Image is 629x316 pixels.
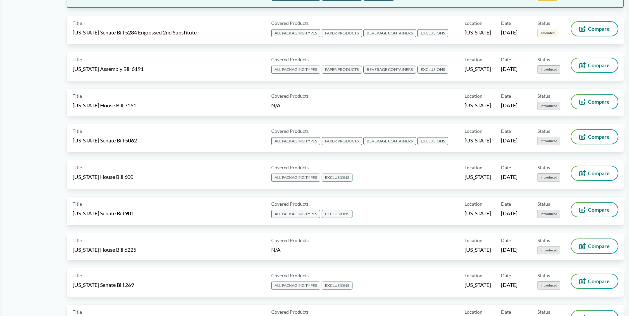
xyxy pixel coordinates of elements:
[537,173,560,182] span: Introduced
[271,164,309,171] span: Covered Products
[501,128,511,134] span: Date
[73,92,82,99] span: Title
[322,137,362,145] span: PAPER PRODUCTS
[501,272,511,279] span: Date
[465,20,482,26] span: Location
[271,137,320,145] span: ALL PACKAGING TYPES
[571,166,618,180] button: Compare
[501,210,518,217] span: [DATE]
[271,272,309,279] span: Covered Products
[465,128,482,134] span: Location
[417,29,448,37] span: EXCLUSIONS
[588,243,610,249] span: Compare
[537,164,550,171] span: Status
[465,164,482,171] span: Location
[571,203,618,217] button: Compare
[501,29,518,36] span: [DATE]
[537,102,560,110] span: Introduced
[322,66,362,74] span: PAPER PRODUCTS
[73,246,136,253] span: [US_STATE] House Bill 6225
[571,58,618,72] button: Compare
[537,92,550,99] span: Status
[465,272,482,279] span: Location
[465,210,491,217] span: [US_STATE]
[501,137,518,144] span: [DATE]
[537,29,557,37] span: Amended
[537,210,560,218] span: Introduced
[501,246,518,253] span: [DATE]
[271,308,309,315] span: Covered Products
[501,173,518,181] span: [DATE]
[271,29,320,37] span: ALL PACKAGING TYPES
[588,134,610,139] span: Compare
[271,246,281,253] span: N/A
[537,137,560,145] span: Introduced
[271,56,309,63] span: Covered Products
[363,29,416,37] span: BEVERAGE CONTAINERS
[363,66,416,74] span: BEVERAGE CONTAINERS
[537,56,550,63] span: Status
[363,137,416,145] span: BEVERAGE CONTAINERS
[465,56,482,63] span: Location
[465,200,482,207] span: Location
[465,237,482,244] span: Location
[465,29,491,36] span: [US_STATE]
[537,65,560,74] span: Introduced
[73,210,134,217] span: [US_STATE] Senate Bill 901
[588,279,610,284] span: Compare
[73,20,82,26] span: Title
[271,174,320,182] span: ALL PACKAGING TYPES
[501,92,511,99] span: Date
[271,237,309,244] span: Covered Products
[571,239,618,253] button: Compare
[501,65,518,73] span: [DATE]
[465,137,491,144] span: [US_STATE]
[465,281,491,289] span: [US_STATE]
[501,237,511,244] span: Date
[588,171,610,176] span: Compare
[571,95,618,109] button: Compare
[588,99,610,104] span: Compare
[271,20,309,26] span: Covered Products
[465,173,491,181] span: [US_STATE]
[465,246,491,253] span: [US_STATE]
[465,102,491,109] span: [US_STATE]
[271,210,320,218] span: ALL PACKAGING TYPES
[501,102,518,109] span: [DATE]
[73,65,144,73] span: [US_STATE] Assembly Bill 6191
[537,308,550,315] span: Status
[271,128,309,134] span: Covered Products
[73,29,197,36] span: [US_STATE] Senate Bill 5284 Engrossed 2nd Substitute
[271,66,320,74] span: ALL PACKAGING TYPES
[73,56,82,63] span: Title
[322,29,362,37] span: PAPER PRODUCTS
[501,56,511,63] span: Date
[588,63,610,68] span: Compare
[571,22,618,36] button: Compare
[73,200,82,207] span: Title
[73,137,137,144] span: [US_STATE] Senate Bill 5062
[537,272,550,279] span: Status
[271,282,320,290] span: ALL PACKAGING TYPES
[537,281,560,290] span: Introduced
[465,92,482,99] span: Location
[73,272,82,279] span: Title
[588,26,610,31] span: Compare
[271,200,309,207] span: Covered Products
[322,174,352,182] span: EXCLUSIONS
[417,66,448,74] span: EXCLUSIONS
[588,207,610,212] span: Compare
[465,65,491,73] span: [US_STATE]
[73,128,82,134] span: Title
[73,308,82,315] span: Title
[501,308,511,315] span: Date
[571,130,618,144] button: Compare
[73,164,82,171] span: Title
[501,200,511,207] span: Date
[537,200,550,207] span: Status
[73,237,82,244] span: Title
[322,210,352,218] span: EXCLUSIONS
[73,281,134,289] span: [US_STATE] Senate Bill 269
[417,137,448,145] span: EXCLUSIONS
[501,164,511,171] span: Date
